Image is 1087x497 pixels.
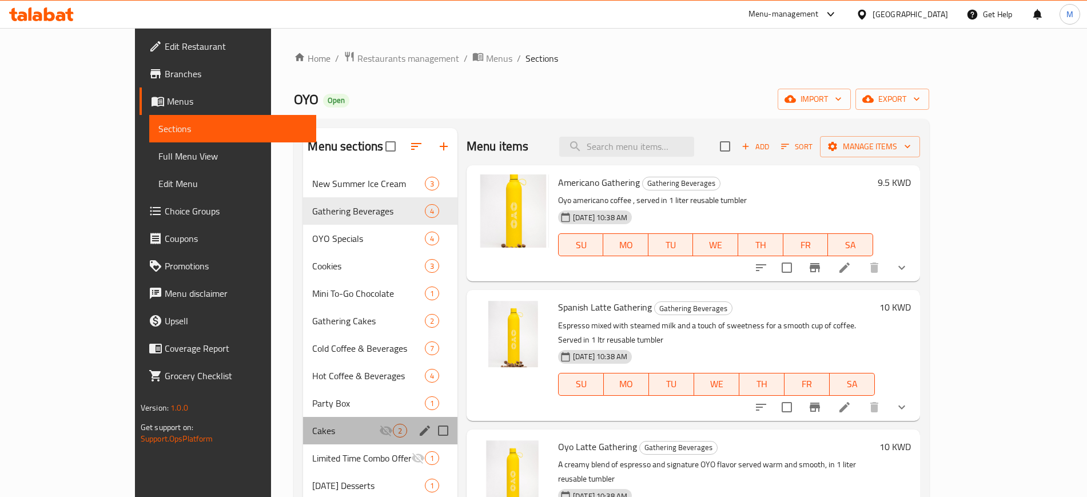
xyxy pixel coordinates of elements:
span: Hot Coffee & Beverages [312,369,424,383]
button: Manage items [820,136,920,157]
span: SA [834,376,870,392]
div: items [393,424,407,438]
span: Oyo Latte Gathering [558,438,637,455]
div: [GEOGRAPHIC_DATA] [873,8,948,21]
div: OYO Specials [312,232,424,245]
span: SA [833,237,869,253]
div: Open [323,94,349,108]
a: Edit menu item [838,400,851,414]
button: SU [558,373,604,396]
span: Gathering Beverages [640,441,717,454]
span: 4 [425,371,439,381]
a: Grocery Checklist [140,362,316,389]
span: Edit Restaurant [165,39,307,53]
div: Menu-management [748,7,819,21]
span: Mini To-Go Chocolate [312,287,424,300]
button: delete [861,254,888,281]
div: Gathering Beverages [639,441,718,455]
span: Select all sections [379,134,403,158]
a: Upsell [140,307,316,335]
div: Gathering Cakes2 [303,307,457,335]
div: Limited Time Combo Offer [312,451,411,465]
a: Support.OpsPlatform [141,431,213,446]
button: Sort [778,138,815,156]
div: Cakes2edit [303,417,457,444]
span: Sort sections [403,133,430,160]
button: TH [738,233,783,256]
nav: breadcrumb [294,51,929,66]
span: MO [608,376,644,392]
a: Coupons [140,225,316,252]
img: Spanish Latte Gathering [476,299,549,372]
button: WE [693,233,738,256]
span: 2 [393,426,407,436]
button: FR [783,233,829,256]
span: Open [323,96,349,105]
button: TU [648,233,694,256]
div: Gathering Cakes [312,314,424,328]
h2: Menu items [467,138,529,155]
span: Gathering Beverages [312,204,424,218]
span: [DATE] 10:38 AM [568,351,632,362]
button: MO [603,233,648,256]
button: SA [828,233,873,256]
button: FR [785,373,830,396]
a: Menus [140,88,316,115]
span: Manage items [829,140,911,154]
li: / [517,51,521,65]
div: items [425,204,439,218]
span: Cakes [312,424,379,438]
button: sort-choices [747,393,775,421]
span: 3 [425,261,439,272]
div: items [425,259,439,273]
button: WE [694,373,739,396]
a: Coverage Report [140,335,316,362]
button: Branch-specific-item [801,393,829,421]
button: sort-choices [747,254,775,281]
button: Add section [430,133,457,160]
div: Party Box1 [303,389,457,417]
div: Mini To-Go Chocolate1 [303,280,457,307]
span: Menus [167,94,307,108]
span: 1 [425,453,439,464]
button: edit [416,422,433,439]
span: FR [788,237,824,253]
span: MO [608,237,644,253]
a: Sections [149,115,316,142]
span: Gathering Beverages [655,302,732,315]
p: A creamy blend of espresso and signature OYO flavor served warm and smooth, in 1 liter reusable t... [558,458,875,486]
p: Espresso mixed with steamed milk and a touch of sweetness for a smooth cup of coffee. Served in 1... [558,319,875,347]
span: TU [653,237,689,253]
span: import [787,92,842,106]
div: Cookies3 [303,252,457,280]
div: Gathering Beverages4 [303,197,457,225]
span: 2 [425,316,439,327]
span: [DATE] Desserts [312,479,424,492]
span: Select section [713,134,737,158]
span: Spanish Latte Gathering [558,299,652,316]
span: 1 [425,398,439,409]
span: export [865,92,920,106]
span: FR [789,376,825,392]
span: Upsell [165,314,307,328]
span: Coverage Report [165,341,307,355]
a: Edit Restaurant [140,33,316,60]
span: 4 [425,206,439,217]
span: Choice Groups [165,204,307,218]
div: items [425,369,439,383]
span: Grocery Checklist [165,369,307,383]
li: / [335,51,339,65]
span: [DATE] 10:38 AM [568,212,632,223]
span: Cold Coffee & Beverages [312,341,424,355]
h2: Menu sections [308,138,383,155]
span: WE [698,237,734,253]
a: Restaurants management [344,51,459,66]
button: TH [739,373,785,396]
input: search [559,137,694,157]
div: items [425,177,439,190]
button: show more [888,393,915,421]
